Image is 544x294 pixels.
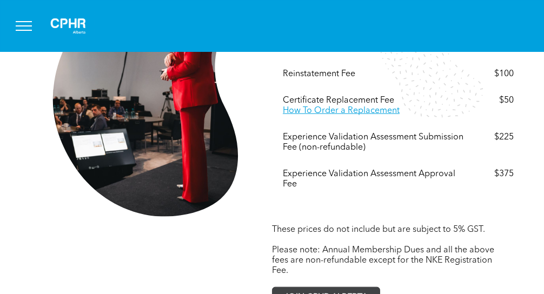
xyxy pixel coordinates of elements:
div: $375 [468,169,514,179]
div: Experience Validation Assessment Submission Fee (non-refundable) [283,132,465,153]
a: How To Order a Replacement [283,106,400,115]
button: menu [10,12,38,40]
div: Reinstatement Fee [283,69,465,79]
div: $225 [468,132,514,143]
div: Experience Validation Assessment Approval Fee [283,169,465,190]
div: Certificate Replacement Fee [283,96,465,106]
span: Please note: Annual Membership Dues and all the above fees are non-refundable except for the NKE ... [272,246,494,275]
span: These prices do not include but are subject to 5% GST. [272,225,485,234]
div: $100 [468,69,514,79]
img: A white background with a few lines on it [41,9,95,43]
div: $50 [468,96,514,106]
